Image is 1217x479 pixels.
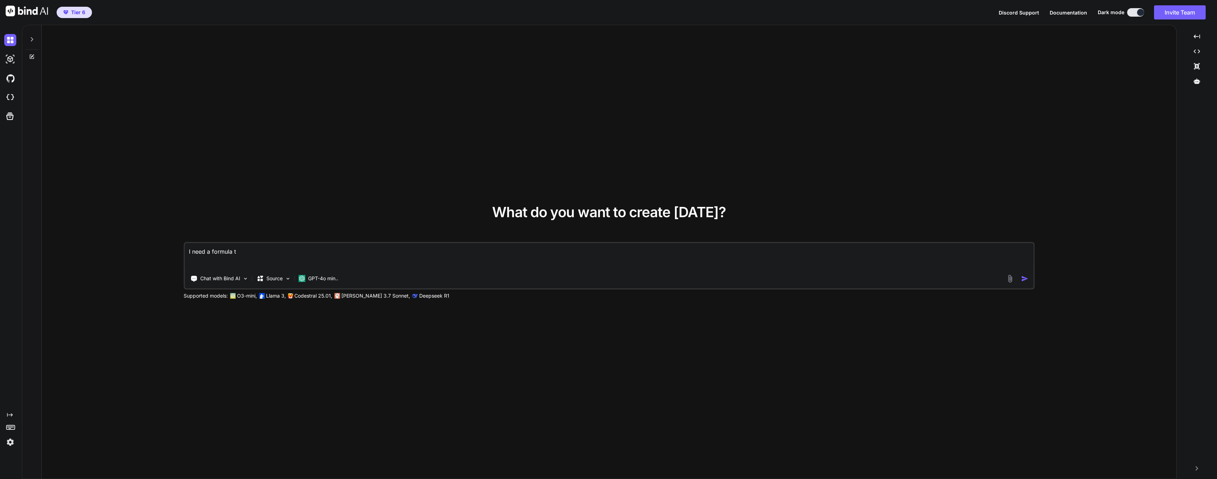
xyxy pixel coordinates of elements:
span: Tier 6 [71,9,85,16]
p: Codestral 25.01, [294,292,332,299]
img: GPT-4o mini [298,275,305,282]
p: Source [266,275,283,282]
img: cloudideIcon [4,91,16,103]
img: icon [1021,275,1028,282]
img: attachment [1006,275,1014,283]
button: Invite Team [1154,5,1206,19]
p: Chat with Bind AI [200,275,240,282]
img: githubDark [4,72,16,84]
img: darkChat [4,34,16,46]
span: Documentation [1050,10,1087,16]
img: premium [63,10,68,15]
img: darkAi-studio [4,53,16,65]
textarea: I need a formula th [185,243,1033,269]
span: What do you want to create [DATE]? [492,203,726,221]
img: GPT-4 [230,293,236,299]
p: Supported models: [184,292,228,299]
img: settings [4,436,16,448]
p: O3-mini, [237,292,257,299]
img: claude [334,293,340,299]
img: Pick Models [285,276,291,282]
button: Documentation [1050,9,1087,16]
p: Llama 3, [266,292,286,299]
p: [PERSON_NAME] 3.7 Sonnet, [341,292,410,299]
p: GPT-4o min.. [308,275,338,282]
img: Pick Tools [242,276,248,282]
img: claude [412,293,418,299]
img: Bind AI [6,6,48,16]
img: Mistral-AI [288,293,293,298]
button: Discord Support [999,9,1039,16]
img: Llama2 [259,293,265,299]
span: Dark mode [1098,9,1124,16]
span: Discord Support [999,10,1039,16]
p: Deepseek R1 [419,292,449,299]
button: premiumTier 6 [57,7,92,18]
